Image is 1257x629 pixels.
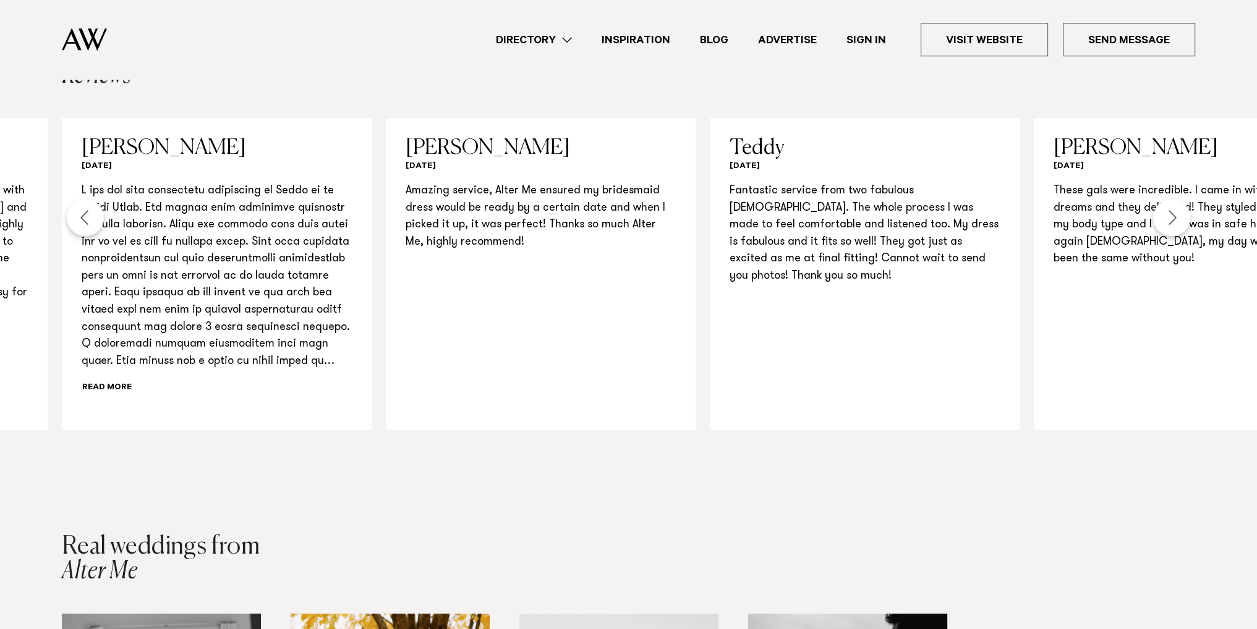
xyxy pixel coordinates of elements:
[587,32,685,48] a: Inspiration
[730,183,999,285] p: Fantastic service from two fabulous [DEMOGRAPHIC_DATA]. The whole process I was made to feel comf...
[82,161,351,173] h6: [DATE]
[710,118,1019,429] swiper-slide: 18 / 51
[743,32,832,48] a: Advertise
[406,161,675,173] h6: [DATE]
[62,534,260,584] h2: Alter Me
[62,118,371,429] swiper-slide: 16 / 51
[921,23,1048,56] a: Visit Website
[386,118,695,429] swiper-slide: 17 / 51
[82,138,351,159] h3: [PERSON_NAME]
[1063,23,1195,56] a: Send Message
[82,183,351,370] p: L ips dol sita consectetu adipiscing el Seddo ei te Incidi Utlab. Etd magnaa enim adminimve quisn...
[62,28,107,51] img: Auckland Weddings Logo
[406,138,675,159] h3: [PERSON_NAME]
[832,32,901,48] a: Sign In
[386,118,695,429] a: [PERSON_NAME] [DATE] Amazing service, Alter Me ensured my bridesmaid dress would be ready by a ce...
[62,118,371,429] a: [PERSON_NAME] [DATE] L ips dol sita consectetu adipiscing el Seddo ei te Incidi Utlab. Etd magnaa...
[406,183,675,251] p: Amazing service, Alter Me ensured my bridesmaid dress would be ready by a certain date and when I...
[481,32,587,48] a: Directory
[730,161,999,173] h6: [DATE]
[710,118,1019,429] a: Teddy [DATE] Fantastic service from two fabulous [DEMOGRAPHIC_DATA]. The whole process I was made...
[685,32,743,48] a: Blog
[730,138,999,159] h3: Teddy
[62,534,260,559] span: Real weddings from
